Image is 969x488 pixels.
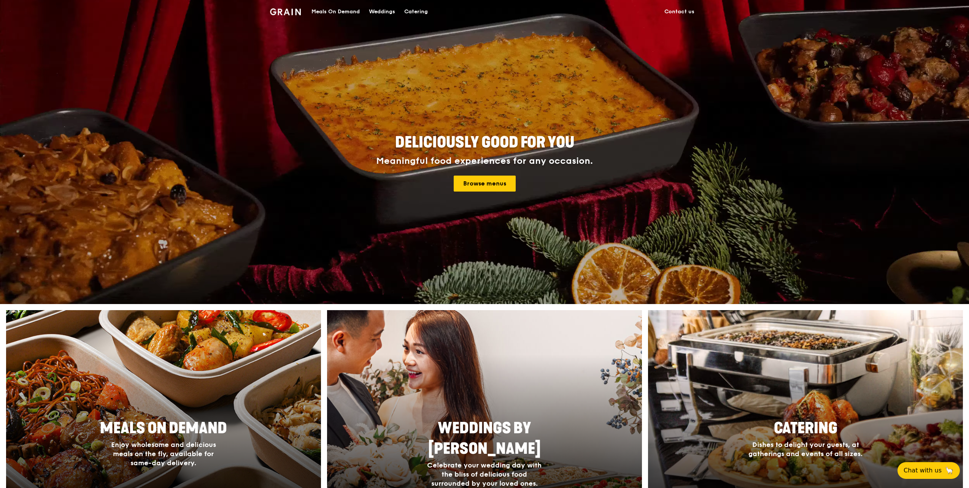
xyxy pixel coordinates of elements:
[111,440,216,467] span: Enjoy wholesome and delicious meals on the fly, available for same-day delivery.
[270,8,301,15] img: Grain
[404,0,428,23] div: Catering
[395,133,574,152] span: Deliciously good for you
[100,419,227,437] span: Meals On Demand
[904,466,942,475] span: Chat with us
[428,419,541,458] span: Weddings by [PERSON_NAME]
[348,156,621,166] div: Meaningful food experiences for any occasion.
[364,0,400,23] a: Weddings
[427,461,542,488] span: Celebrate your wedding day with the bliss of delicious food surrounded by your loved ones.
[660,0,699,23] a: Contact us
[369,0,395,23] div: Weddings
[454,176,516,192] a: Browse menus
[945,466,954,475] span: 🦙
[898,462,960,479] button: Chat with us🦙
[748,440,863,458] span: Dishes to delight your guests, at gatherings and events of all sizes.
[774,419,837,437] span: Catering
[400,0,432,23] a: Catering
[311,0,360,23] div: Meals On Demand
